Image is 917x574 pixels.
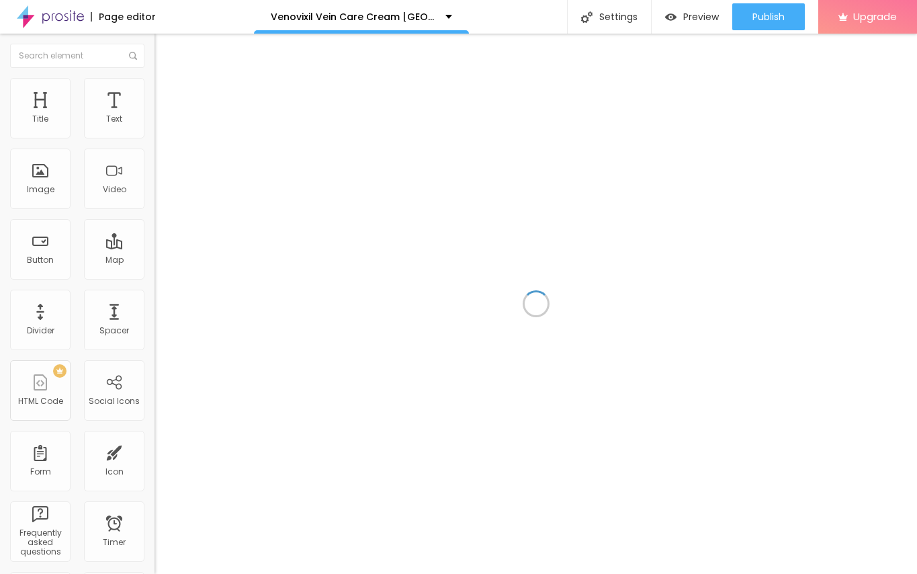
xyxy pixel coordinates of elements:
div: Form [30,467,51,477]
span: Upgrade [853,11,897,22]
p: Venovixil Vein Care Cream [GEOGRAPHIC_DATA] [271,12,435,22]
img: Icone [581,11,593,23]
div: Video [103,185,126,194]
img: view-1.svg [665,11,676,23]
div: Image [27,185,54,194]
input: Search element [10,44,144,68]
div: Map [105,255,124,265]
div: Icon [105,467,124,477]
div: Spacer [99,326,129,335]
span: Publish [752,11,785,22]
img: Icone [129,52,137,60]
div: Divider [27,326,54,335]
div: Timer [103,538,126,547]
button: Publish [732,3,805,30]
div: Social Icons [89,397,140,406]
button: Preview [652,3,732,30]
div: HTML Code [18,397,63,406]
div: Title [32,114,48,124]
div: Text [106,114,122,124]
div: Frequently asked questions [13,528,67,557]
div: Page editor [91,12,156,22]
div: Button [27,255,54,265]
span: Preview [683,11,719,22]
